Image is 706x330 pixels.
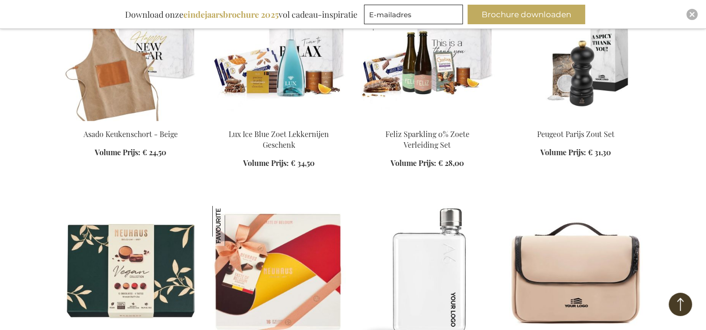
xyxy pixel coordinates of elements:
[438,158,464,168] span: € 28,00
[229,129,329,150] a: Lux Ice Blue Zoet Lekkernijen Geschenk
[537,129,615,139] a: Peugeot Parijs Zout Set
[588,147,611,157] span: € 31,30
[385,129,469,150] a: Feliz Sparkling 0% Zoete Verleiding Set
[64,117,197,126] a: Asado Kitchen Apron - Beige
[391,158,464,169] a: Volume Prijs: € 28,00
[95,147,166,158] a: Volume Prijs: € 24,50
[212,206,252,246] img: Neuhaus Taste Of Belgium Box
[243,158,315,169] a: Volume Prijs: € 34,50
[183,9,279,20] b: eindejaarsbrochure 2025
[364,5,466,27] form: marketing offers and promotions
[509,117,643,126] a: Peugot Paris Salt Set
[243,158,289,168] span: Volume Prijs:
[364,5,463,24] input: E-mailadres
[391,158,436,168] span: Volume Prijs:
[142,147,166,157] span: € 24,50
[95,147,140,157] span: Volume Prijs:
[468,5,585,24] button: Brochure downloaden
[540,147,586,157] span: Volume Prijs:
[84,129,178,139] a: Asado Keukenschort - Beige
[291,158,315,168] span: € 34,50
[689,12,695,17] img: Close
[361,117,494,126] a: Feliz Sparkling 0% Sweet Temptations Set Feliz Sparkling 0% Zoete Verleiding Set
[540,147,611,158] a: Volume Prijs: € 31,30
[686,9,698,20] div: Close
[121,5,362,24] div: Download onze vol cadeau-inspiratie
[212,117,346,126] a: Lux Blue Sweet Delights Gift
